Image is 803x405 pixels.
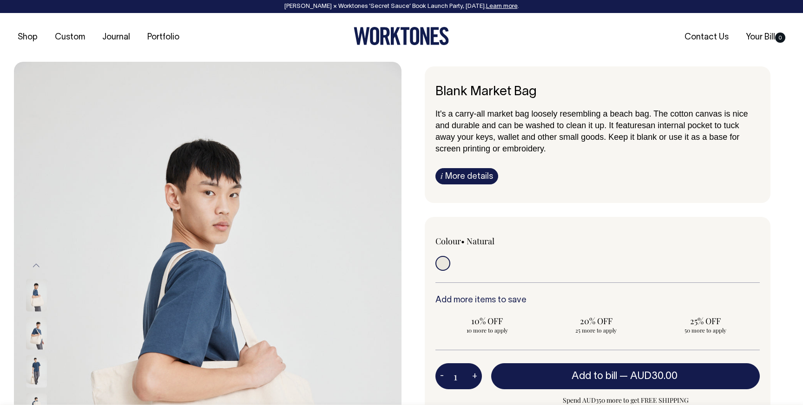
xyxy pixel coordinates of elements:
h6: Blank Market Bag [435,85,760,99]
span: — [619,372,680,381]
a: Journal [99,30,134,45]
button: - [435,367,448,385]
a: Contact Us [681,30,732,45]
input: 10% OFF 10 more to apply [435,313,539,337]
a: iMore details [435,168,498,184]
span: • [461,235,465,247]
a: Your Bill0 [742,30,789,45]
span: an internal pocket to tuck away your keys, wallet and other small goods. Keep it blank or use it ... [435,121,739,153]
span: 25 more to apply [549,327,644,334]
span: i [441,171,443,181]
img: natural [26,279,47,312]
input: 25% OFF 50 more to apply [653,313,757,337]
div: [PERSON_NAME] × Worktones ‘Secret Sauce’ Book Launch Party, [DATE]. . [9,3,794,10]
span: 0 [775,33,785,43]
img: natural [26,355,47,388]
button: + [467,367,482,385]
span: Add to bill [572,372,617,381]
a: Learn more [486,4,518,9]
button: Previous [29,255,43,276]
input: 20% OFF 25 more to apply [545,313,648,337]
a: Portfolio [144,30,183,45]
span: It's a carry-all market bag loosely resembling a beach bag. The cotton canvas is nice and durable... [435,109,748,130]
button: Add to bill —AUD30.00 [491,363,760,389]
label: Natural [467,235,494,247]
img: natural [26,317,47,350]
span: 10 more to apply [440,327,534,334]
div: Colour [435,235,565,247]
a: Shop [14,30,41,45]
span: 25% OFF [658,315,752,327]
a: Custom [51,30,89,45]
span: 20% OFF [549,315,644,327]
span: 50 more to apply [658,327,752,334]
h6: Add more items to save [435,296,760,305]
span: 10% OFF [440,315,534,327]
span: AUD30.00 [630,372,678,381]
span: t features [611,121,646,130]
